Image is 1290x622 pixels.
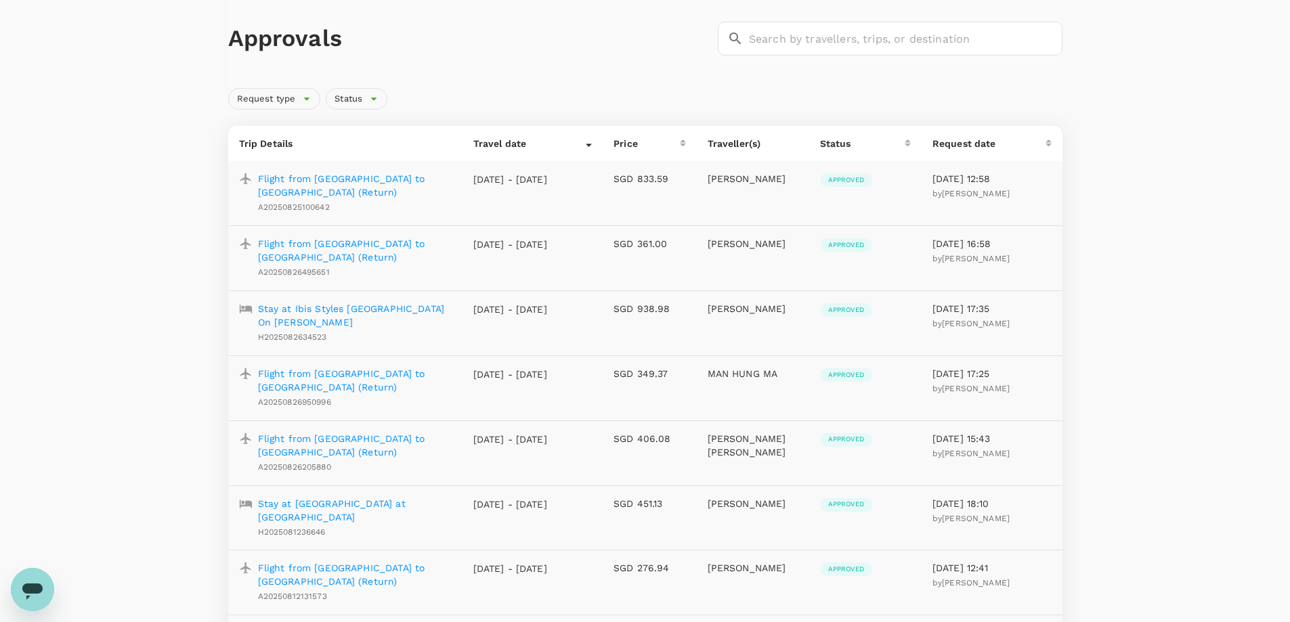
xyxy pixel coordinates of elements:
p: [DATE] - [DATE] [473,368,548,381]
a: Flight from [GEOGRAPHIC_DATA] to [GEOGRAPHIC_DATA] (Return) [258,237,452,264]
span: Approved [820,175,872,185]
p: Trip Details [239,137,452,150]
p: [PERSON_NAME] [PERSON_NAME] [708,432,798,459]
p: [DATE] - [DATE] [473,303,548,316]
p: [DATE] 17:25 [932,367,1052,380]
span: A20250826495651 [258,267,330,277]
p: SGD 349.37 [614,367,685,380]
span: [PERSON_NAME] [942,384,1010,393]
span: Approved [820,499,872,509]
span: Approved [820,305,872,315]
h1: Approvals [228,24,712,53]
span: Request type [229,93,304,106]
p: SGD 361.00 [614,237,685,250]
p: SGD 938.98 [614,302,685,315]
a: Flight from [GEOGRAPHIC_DATA] to [GEOGRAPHIC_DATA] (Return) [258,561,452,588]
div: Status [326,88,387,110]
p: [DATE] 18:10 [932,497,1052,510]
span: Approved [820,564,872,574]
span: by [932,189,1010,198]
span: Approved [820,435,872,444]
span: [PERSON_NAME] [942,578,1010,587]
p: [PERSON_NAME] [708,172,798,185]
p: [DATE] - [DATE] [473,173,548,186]
span: by [932,319,1010,328]
p: SGD 406.08 [614,432,685,445]
p: [DATE] - [DATE] [473,238,548,251]
span: by [932,449,1010,458]
p: [PERSON_NAME] [708,237,798,250]
p: SGD 451.13 [614,497,685,510]
span: [PERSON_NAME] [942,514,1010,523]
span: by [932,384,1010,393]
div: Status [820,137,905,150]
span: A20250825100642 [258,202,330,212]
span: by [932,254,1010,263]
p: [DATE] - [DATE] [473,562,548,575]
span: Approved [820,240,872,250]
input: Search by travellers, trips, or destination [749,22,1062,55]
p: MAN HUNG MA [708,367,798,380]
p: [DATE] 16:58 [932,237,1052,250]
span: Status [326,93,370,106]
div: Price [614,137,679,150]
span: A20250812131573 [258,592,327,601]
p: Traveller(s) [708,137,798,150]
a: Flight from [GEOGRAPHIC_DATA] to [GEOGRAPHIC_DATA] (Return) [258,172,452,199]
p: [PERSON_NAME] [708,302,798,315]
span: [PERSON_NAME] [942,449,1010,458]
span: [PERSON_NAME] [942,189,1010,198]
a: Stay at [GEOGRAPHIC_DATA] at [GEOGRAPHIC_DATA] [258,497,452,524]
p: SGD 833.59 [614,172,685,185]
span: H2025081236646 [258,527,326,537]
span: A20250826950996 [258,397,331,407]
span: [PERSON_NAME] [942,319,1010,328]
a: Flight from [GEOGRAPHIC_DATA] to [GEOGRAPHIC_DATA] (Return) [258,367,452,394]
p: [PERSON_NAME] [708,561,798,575]
div: Request date [932,137,1046,150]
p: SGD 276.94 [614,561,685,575]
span: A20250826205880 [258,462,331,472]
div: Travel date [473,137,586,150]
a: Stay at Ibis Styles [GEOGRAPHIC_DATA] On [PERSON_NAME] [258,302,452,329]
p: [DATE] 12:41 [932,561,1052,575]
p: [PERSON_NAME] [708,497,798,510]
span: [PERSON_NAME] [942,254,1010,263]
p: [DATE] - [DATE] [473,497,548,511]
span: by [932,514,1010,523]
a: Flight from [GEOGRAPHIC_DATA] to [GEOGRAPHIC_DATA] (Return) [258,432,452,459]
div: Request type [228,88,321,110]
span: by [932,578,1010,587]
p: [DATE] - [DATE] [473,432,548,446]
p: [DATE] 17:35 [932,302,1052,315]
span: H2025082634523 [258,332,327,342]
p: [DATE] 15:43 [932,432,1052,445]
iframe: Button to launch messaging window [11,568,54,611]
span: Approved [820,370,872,380]
p: [DATE] 12:58 [932,172,1052,185]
